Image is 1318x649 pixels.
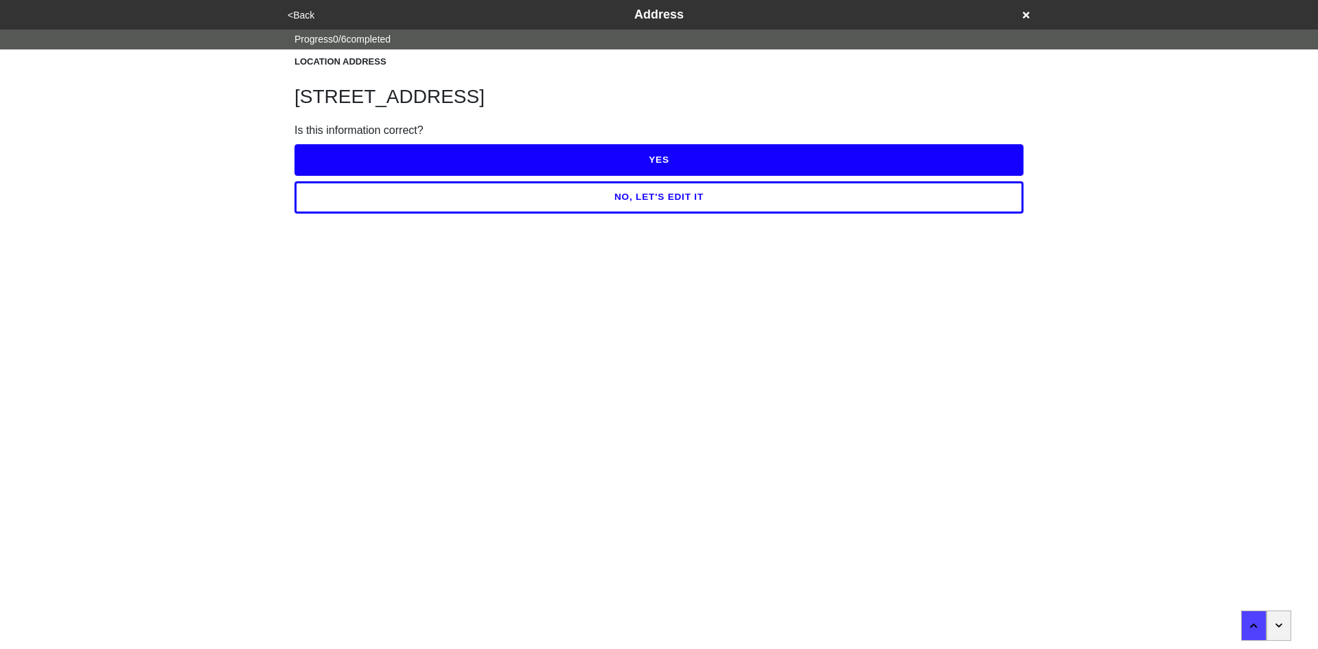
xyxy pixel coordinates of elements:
button: NO, LET'S EDIT IT [294,181,1024,213]
div: Is this information correct? [294,122,1024,139]
span: Address [634,8,684,21]
h1: [STREET_ADDRESS] [294,85,1024,109]
button: YES [294,144,1024,176]
button: <Back [284,8,319,23]
span: Progress 0 / 6 completed [294,32,391,47]
div: LOCATION ADDRESS [294,55,1024,69]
